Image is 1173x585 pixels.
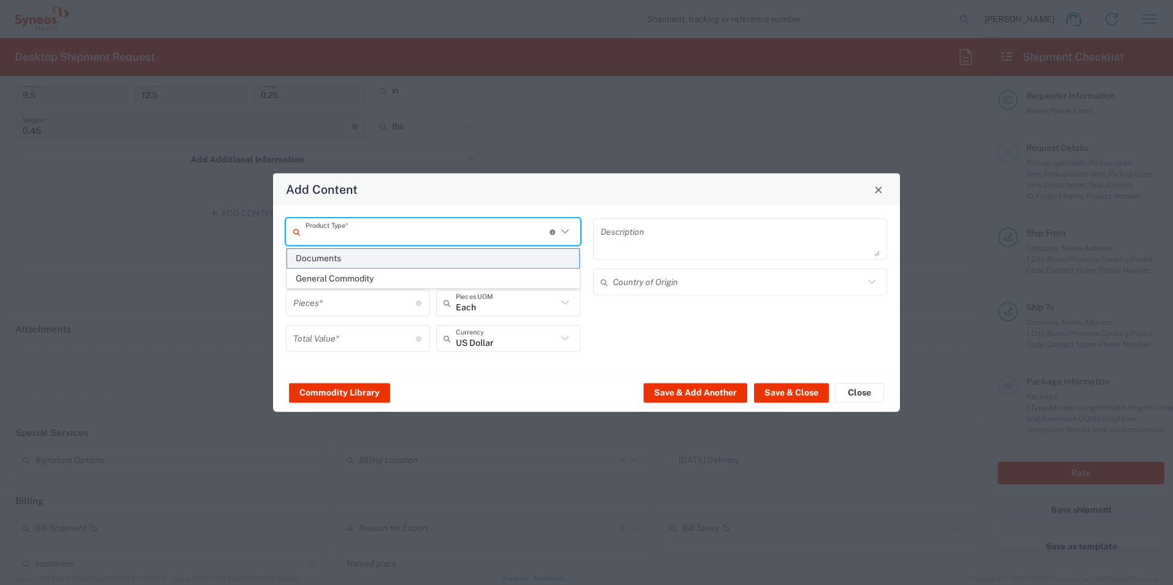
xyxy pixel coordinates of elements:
button: Save & Add Another [644,383,747,402]
button: Commodity Library [289,383,390,402]
button: Close [835,383,884,402]
span: General Commodity [287,269,579,288]
h4: Add Content [286,180,358,198]
button: Save & Close [754,383,829,402]
span: Documents [287,249,579,268]
button: Close [870,181,887,198]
